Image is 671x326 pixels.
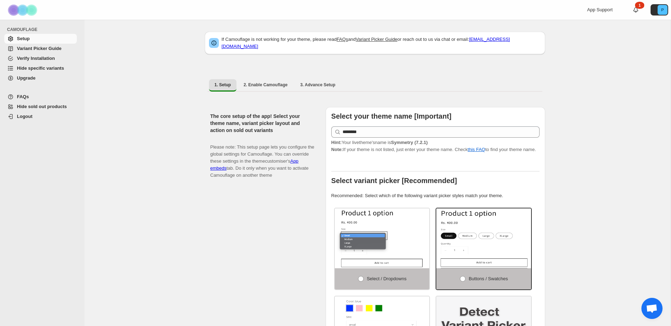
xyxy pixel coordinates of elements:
[215,82,231,88] span: 1. Setup
[335,208,430,268] img: Select / Dropdowns
[17,56,55,61] span: Verify Installation
[331,192,540,199] p: Recommended: Select which of the following variant picker styles match your theme.
[436,208,531,268] img: Buttons / Swatches
[300,82,335,88] span: 3. Advance Setup
[331,177,457,184] b: Select variant picker [Recommended]
[331,147,343,152] strong: Note:
[587,7,612,12] span: App Support
[651,4,668,15] button: Avatar with initials P
[6,0,41,20] img: Camouflage
[17,36,30,41] span: Setup
[17,65,64,71] span: Hide specific variants
[661,8,664,12] text: P
[331,140,342,145] strong: Hint:
[17,75,36,81] span: Upgrade
[4,34,77,44] a: Setup
[4,112,77,121] a: Logout
[17,94,29,99] span: FAQs
[331,139,540,153] p: If your theme is not listed, just enter your theme name. Check to find your theme name.
[4,54,77,63] a: Verify Installation
[210,113,314,134] h2: The core setup of the app! Select your theme name, variant picker layout and action on sold out v...
[17,104,67,109] span: Hide sold out products
[469,276,508,281] span: Buttons / Swatches
[641,298,663,319] div: Open chat
[4,63,77,73] a: Hide specific variants
[4,73,77,83] a: Upgrade
[468,147,485,152] a: this FAQ
[367,276,407,281] span: Select / Dropdowns
[17,46,61,51] span: Variant Picker Guide
[7,27,80,32] span: CAMOUFLAGE
[331,112,451,120] b: Select your theme name [Important]
[658,5,667,15] span: Avatar with initials P
[4,44,77,54] a: Variant Picker Guide
[632,6,639,13] a: 1
[337,37,348,42] a: FAQs
[331,140,428,145] span: Your live theme's name is
[4,92,77,102] a: FAQs
[391,140,427,145] strong: Symmetry (7.2.1)
[210,137,314,179] p: Please note: This setup page lets you configure the global settings for Camouflage. You can overr...
[635,2,644,9] div: 1
[356,37,397,42] a: Variant Picker Guide
[244,82,288,88] span: 2. Enable Camouflage
[222,36,541,50] p: If Camouflage is not working for your theme, please read and or reach out to us via chat or email:
[17,114,32,119] span: Logout
[4,102,77,112] a: Hide sold out products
